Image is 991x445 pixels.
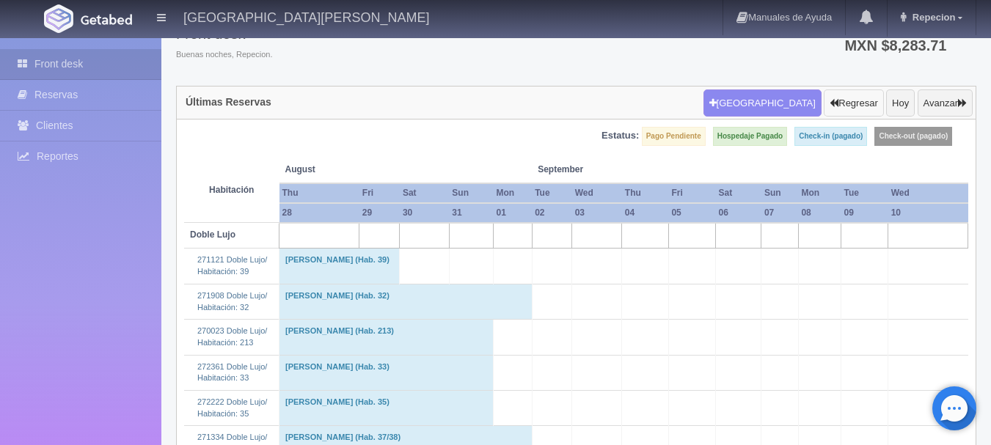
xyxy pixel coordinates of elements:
[668,203,715,223] th: 05
[572,183,622,203] th: Wed
[532,183,572,203] th: Tue
[622,203,669,223] th: 04
[798,183,841,203] th: Mon
[918,89,973,117] button: Avanzar
[761,183,799,203] th: Sun
[449,183,493,203] th: Sun
[81,14,132,25] img: Getabed
[197,397,267,418] a: 272222 Doble Lujo/Habitación: 35
[359,183,400,203] th: Fri
[713,127,787,146] label: Hospedaje Pagado
[176,49,272,61] span: Buenas noches, Repecion.
[197,326,267,347] a: 270023 Doble Lujo/Habitación: 213
[622,183,669,203] th: Thu
[359,203,400,223] th: 29
[844,38,963,53] h3: MXN $8,283.71
[279,249,400,284] td: [PERSON_NAME] (Hab. 39)
[841,183,888,203] th: Tue
[888,183,968,203] th: Wed
[279,391,494,426] td: [PERSON_NAME] (Hab. 35)
[909,12,956,23] span: Repecion
[888,203,968,223] th: 10
[642,127,706,146] label: Pago Pendiente
[532,203,572,223] th: 02
[886,89,915,117] button: Hoy
[874,127,952,146] label: Check-out (pagado)
[794,127,867,146] label: Check-in (pagado)
[449,203,493,223] th: 31
[716,203,761,223] th: 06
[538,163,616,176] span: September
[279,320,494,355] td: [PERSON_NAME] (Hab. 213)
[572,203,622,223] th: 03
[197,362,267,383] a: 272361 Doble Lujo/Habitación: 33
[279,183,359,203] th: Thu
[279,284,533,319] td: [PERSON_NAME] (Hab. 32)
[761,203,799,223] th: 07
[183,7,429,26] h4: [GEOGRAPHIC_DATA][PERSON_NAME]
[400,183,449,203] th: Sat
[400,203,449,223] th: 30
[716,183,761,203] th: Sat
[279,355,494,390] td: [PERSON_NAME] (Hab. 33)
[44,4,73,33] img: Getabed
[186,97,271,108] h4: Últimas Reservas
[841,203,888,223] th: 09
[190,229,235,240] b: Doble Lujo
[668,183,715,203] th: Fri
[285,163,394,176] span: August
[798,203,841,223] th: 08
[279,203,359,223] th: 28
[493,203,532,223] th: 01
[601,129,639,143] label: Estatus:
[824,89,883,117] button: Regresar
[493,183,532,203] th: Mon
[197,255,267,276] a: 271121 Doble Lujo/Habitación: 39
[703,89,822,117] button: [GEOGRAPHIC_DATA]
[197,291,267,312] a: 271908 Doble Lujo/Habitación: 32
[209,185,254,195] strong: Habitación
